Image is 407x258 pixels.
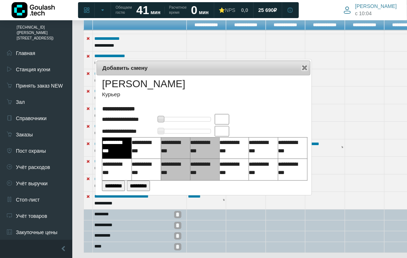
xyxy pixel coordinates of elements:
h2: [PERSON_NAME] [102,78,185,90]
strong: 0 [191,4,198,17]
span: Расчетное время [169,5,187,15]
span: [PERSON_NAME] [355,3,397,9]
span: Обещаем гостю [116,5,132,15]
span: Добавить смену [102,64,284,72]
a: 25 690 ₽ [254,4,282,17]
strong: 41 [136,4,149,17]
span: 0,0 [241,7,248,13]
img: Логотип компании Goulash.tech [12,2,55,18]
span: NPS [225,7,236,13]
span: ₽ [274,7,277,13]
span: c 10:04 [355,10,372,17]
span: мин [199,9,209,15]
a: Обещаем гостю 41 мин Расчетное время 0 мин [111,4,213,17]
span: 25 690 [258,7,274,13]
div: ⭐ [219,7,236,13]
p: Курьер [102,90,185,98]
button: [PERSON_NAME] c 10:04 [339,1,401,18]
a: ⭐NPS 0,0 [215,4,253,17]
button: Close [301,64,308,71]
span: мин [151,9,160,15]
